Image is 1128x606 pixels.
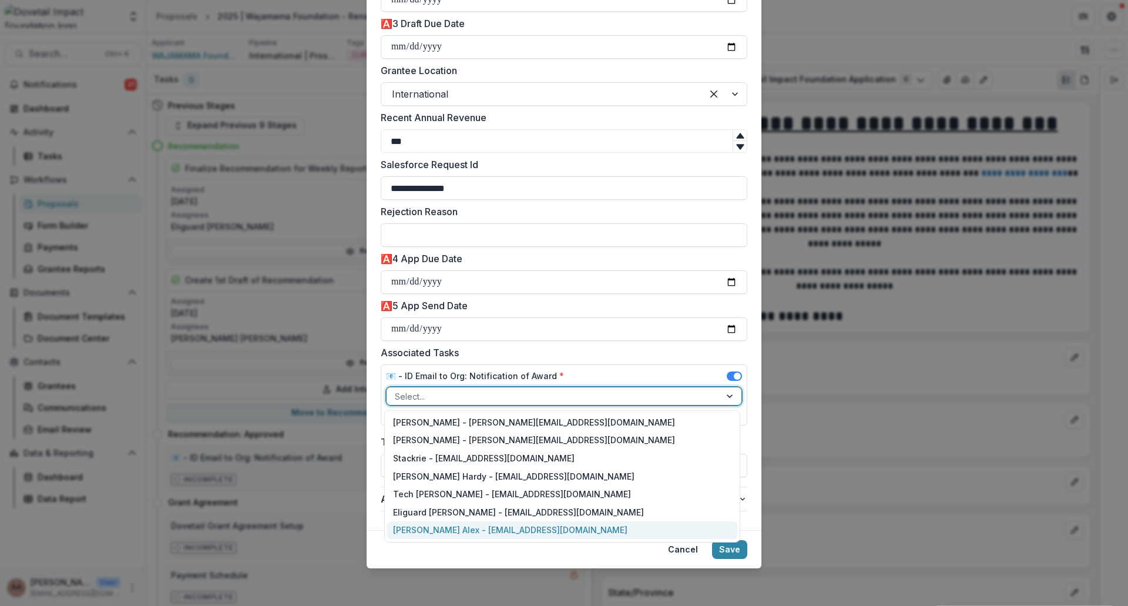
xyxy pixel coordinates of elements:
[387,467,737,486] div: [PERSON_NAME] Hardy - [EMAIL_ADDRESS][DOMAIN_NAME]
[387,449,737,467] div: Stackrie - [EMAIL_ADDRESS][DOMAIN_NAME]
[387,539,737,557] div: [PERSON_NAME] Bruce - [EMAIL_ADDRESS][DOMAIN_NAME]
[386,370,564,382] label: 📧 - ID Email to Org: Notification of Award
[387,431,737,450] div: [PERSON_NAME] - [PERSON_NAME][EMAIL_ADDRESS][DOMAIN_NAME]
[712,540,747,559] button: Save
[381,158,740,172] label: Salesforce Request Id
[381,299,740,313] label: 🅰️5 App Send Date
[381,435,740,449] label: Task Due Date
[381,16,740,31] label: 🅰️3 Draft Due Date
[381,492,738,506] span: Advanced Configuration
[387,413,737,431] div: [PERSON_NAME] - [PERSON_NAME][EMAIL_ADDRESS][DOMAIN_NAME]
[704,85,723,103] div: Clear selected options
[387,503,737,521] div: Eliguard [PERSON_NAME] - [EMAIL_ADDRESS][DOMAIN_NAME]
[381,252,740,266] label: 🅰️4 App Due Date
[381,205,740,219] label: Rejection Reason
[661,540,705,559] button: Cancel
[387,521,737,540] div: [PERSON_NAME] Alex - [EMAIL_ADDRESS][DOMAIN_NAME]
[381,111,740,125] label: Recent Annual Revenue
[381,346,740,360] label: Associated Tasks
[381,487,747,511] button: Advanced Configuration
[387,485,737,503] div: Tech [PERSON_NAME] - [EMAIL_ADDRESS][DOMAIN_NAME]
[381,63,740,78] label: Grantee Location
